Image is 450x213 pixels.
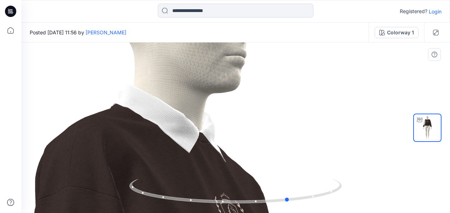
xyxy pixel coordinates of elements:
button: Colorway 1 [375,27,419,38]
p: Registered? [400,7,427,16]
a: [PERSON_NAME] [86,29,126,35]
div: Colorway 1 [387,29,414,36]
p: Login [429,8,442,15]
span: Posted [DATE] 11:56 by [30,29,126,36]
img: Arşiv [414,114,441,141]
